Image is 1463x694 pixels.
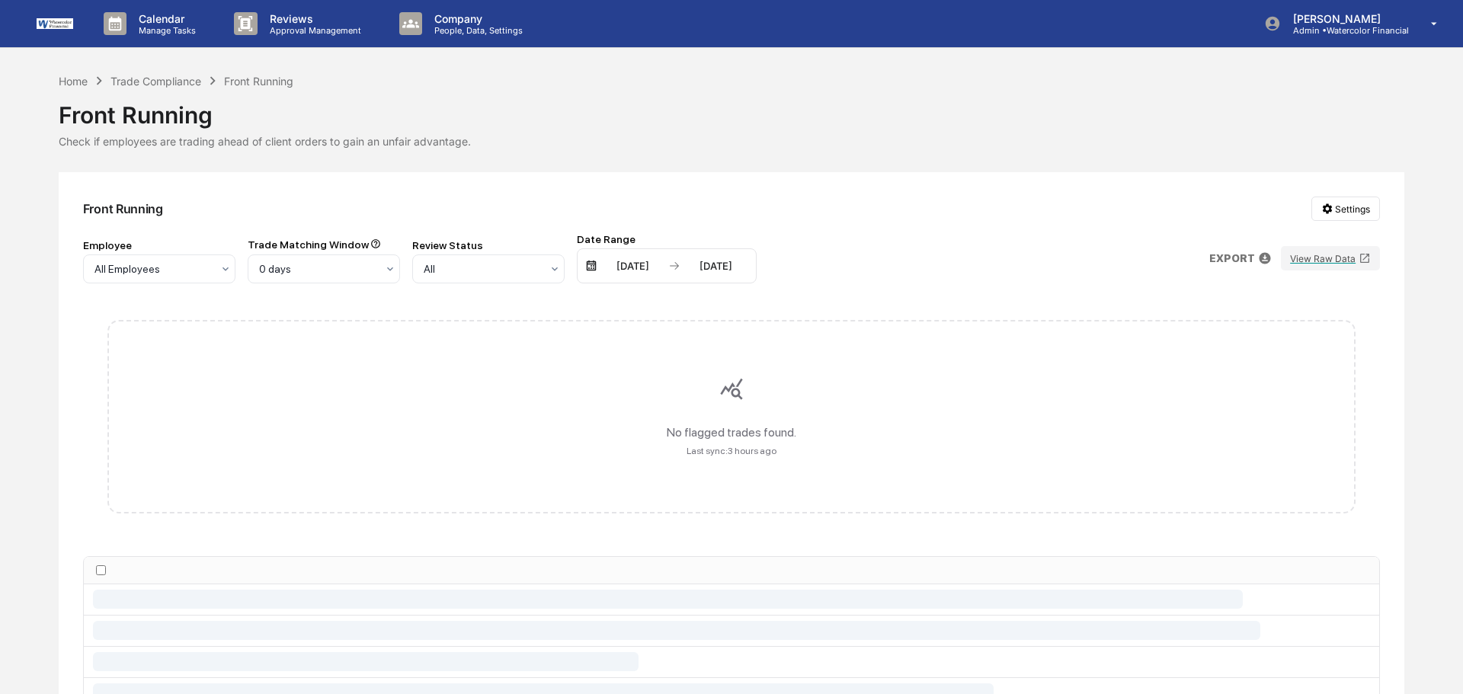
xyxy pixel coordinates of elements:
[1281,12,1409,25] p: [PERSON_NAME]
[248,238,400,251] div: Trade Matching Window
[258,25,369,36] p: Approval Management
[422,12,530,25] p: Company
[83,239,235,251] div: Employee
[1281,246,1380,270] button: View Raw Data
[258,12,369,25] p: Reviews
[59,135,1404,148] div: Check if employees are trading ahead of client orders to gain an unfair advantage.
[585,260,597,272] img: calendar
[412,239,565,251] div: Review Status
[83,201,163,216] div: Front Running
[126,12,203,25] p: Calendar
[59,75,88,88] div: Home
[683,260,748,272] div: [DATE]
[126,25,203,36] p: Manage Tasks
[59,89,1404,129] div: Front Running
[110,75,201,88] div: Trade Compliance
[422,25,530,36] p: People, Data, Settings
[600,260,665,272] div: [DATE]
[687,446,776,456] div: Last sync: 3 hours ago
[1281,25,1409,36] p: Admin • Watercolor Financial
[577,233,757,245] div: Date Range
[1209,252,1255,264] p: EXPORT
[37,18,73,30] img: logo
[668,260,680,272] img: arrow right
[224,75,293,88] div: Front Running
[667,425,796,440] div: No flagged trades found.
[1311,197,1380,221] button: Settings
